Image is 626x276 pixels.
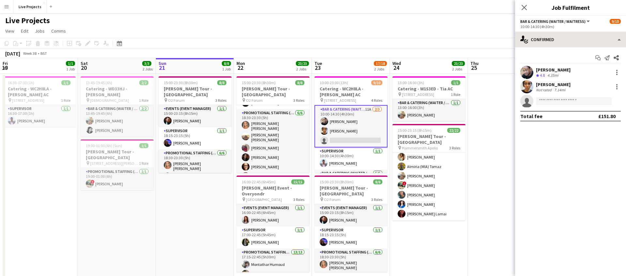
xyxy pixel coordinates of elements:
[452,67,465,71] div: 2 Jobs
[3,105,76,127] app-card-role: Supervisor1/116:30-17:30 (1h)[PERSON_NAME]
[237,185,310,197] h3: [PERSON_NAME] Event - Overyondr
[139,98,148,103] span: 1 Role
[2,64,8,71] span: 19
[139,143,148,148] span: 1/1
[237,176,310,272] app-job-card: 16:00-22:45 (6h45m)15/15[PERSON_NAME] Event - Overyondr [GEOGRAPHIC_DATA]3 RolesEvents (Event Man...
[3,76,76,127] app-job-card: 16:30-17:30 (1h)1/1Catering - WC2H8LA - [PERSON_NAME] AC [STREET_ADDRESS]1 RoleSupervisor1/116:30...
[320,80,348,85] span: 10:00-23:00 (13h)
[392,86,466,92] h3: Catering - W1S3ED - Tia AC
[451,92,460,97] span: 1 Role
[159,149,232,221] app-card-role: Promotional Staffing (Exhibition Host)6/618:30-23:30 (5h)[PERSON_NAME] [PERSON_NAME]
[314,105,388,147] app-card-role: Bar & Catering (Waiter / waitress)11A2/310:00-14:30 (4h30m)[PERSON_NAME][PERSON_NAME]
[40,51,47,56] div: BST
[469,64,479,71] span: 25
[520,24,621,29] div: 10:00-14:30 (4h30m)
[520,113,542,119] div: Total fee
[81,76,154,137] app-job-card: 13:45-19:45 (6h)2/2Catering - WD33HJ - [PERSON_NAME] [DEMOGRAPHIC_DATA]1 RoleBar & Catering (Wait...
[391,64,401,71] span: 24
[81,139,154,190] app-job-card: 19:00-01:00 (6h) (Sun)1/1[PERSON_NAME] Tour - [GEOGRAPHIC_DATA] [STREET_ADDRESS][PERSON_NAME]1 Ro...
[3,86,76,98] h3: Catering - WC2H8LA - [PERSON_NAME] AC
[515,3,626,12] h3: Job Fulfilment
[291,179,304,184] span: 15/15
[86,143,122,148] span: 19:00-01:00 (6h) (Sun)
[371,80,382,85] span: 9/10
[159,76,232,173] app-job-card: 15:00-23:30 (8h30m)8/8[PERSON_NAME] Tour - [GEOGRAPHIC_DATA] O2 Forum3 RolesEvents (Event Manager...
[392,60,401,66] span: Wed
[159,86,232,98] h3: [PERSON_NAME] Tour - [GEOGRAPHIC_DATA]
[520,19,591,24] button: Bar & Catering (Waiter / waitress)
[217,80,226,85] span: 8/8
[546,73,560,78] div: 4.35mi
[373,179,382,184] span: 8/8
[314,86,388,98] h3: Catering - WC2H8LA - [PERSON_NAME] AC
[536,87,553,92] div: Not rated
[81,168,154,190] app-card-role: Promotional Staffing (Exhibition Host)1/119:00-01:00 (6h)![PERSON_NAME]
[392,124,466,221] div: 15:00-23:15 (8h15m)22/22[PERSON_NAME] Tour - [GEOGRAPHIC_DATA] Hammersmith Apollo3 Roles[PERSON_N...
[371,197,382,202] span: 3 Roles
[66,67,75,71] div: 1 Job
[81,86,154,98] h3: Catering - WD33HJ - [PERSON_NAME]
[324,98,356,103] span: [STREET_ADDRESS]
[314,76,388,173] app-job-card: 10:00-23:00 (13h)9/10Catering - WC2H8LA - [PERSON_NAME] AC [STREET_ADDRESS]4 RolesBar & Catering ...
[237,86,310,98] h3: [PERSON_NAME] Tour - [GEOGRAPHIC_DATA]
[91,180,95,184] span: !
[536,82,571,87] div: [PERSON_NAME]
[553,87,567,92] div: 7.14mi
[81,149,154,161] h3: [PERSON_NAME] Tour - [GEOGRAPHIC_DATA]
[402,146,438,150] span: Hammersmith Apollo
[398,128,432,133] span: 15:00-23:15 (8h15m)
[139,80,148,85] span: 2/2
[392,76,466,121] app-job-card: 13:00-16:00 (3h)1/1Catering - W1S3ED - Tia AC [STREET_ADDRESS]1 RoleBar & Catering (Waiter / wait...
[515,32,626,47] div: Confirmed
[371,98,382,103] span: 4 Roles
[3,60,8,66] span: Fri
[237,60,245,66] span: Mon
[392,133,466,145] h3: [PERSON_NAME] Tour - [GEOGRAPHIC_DATA]
[139,161,148,166] span: 1 Role
[12,98,44,103] span: [STREET_ADDRESS]
[8,80,34,85] span: 16:30-17:30 (1h)
[374,67,387,71] div: 2 Jobs
[313,64,322,71] span: 23
[18,27,31,35] a: Edit
[49,27,69,35] a: Comms
[295,80,304,85] span: 8/8
[402,92,434,97] span: [STREET_ADDRESS]
[159,105,232,127] app-card-role: Events (Event Manager)1/115:00-23:15 (8h15m)[PERSON_NAME]
[242,80,276,85] span: 15:00-23:30 (8h30m)
[90,161,139,166] span: [STREET_ADDRESS][PERSON_NAME]
[610,19,621,24] span: 9/10
[520,19,586,24] span: Bar & Catering (Waiter / waitress)
[81,105,154,137] app-card-role: Bar & Catering (Waiter / waitress)2/213:45-19:45 (6h)[PERSON_NAME][PERSON_NAME]
[158,64,166,71] span: 21
[215,98,226,103] span: 3 Roles
[66,61,75,66] span: 1/1
[168,98,185,103] span: O2 Forum
[598,113,616,119] div: £151.80
[293,98,304,103] span: 3 Roles
[540,73,545,78] span: 4.8
[314,147,388,170] app-card-role: Supervisor1/110:00-14:30 (4h30m)[PERSON_NAME]
[22,51,38,56] span: Week 38
[237,76,310,173] app-job-card: 15:00-23:30 (8h30m)8/8[PERSON_NAME] Tour - [GEOGRAPHIC_DATA] O2 Forum3 Roles[PERSON_NAME]Supervis...
[314,176,388,272] app-job-card: 15:00-23:30 (8h30m)8/8[PERSON_NAME] Tour - [GEOGRAPHIC_DATA] O2 Forum3 RolesEvents (Event Manager...
[449,146,460,150] span: 3 Roles
[536,67,571,73] div: [PERSON_NAME]
[324,197,341,202] span: O2 Forum
[142,61,151,66] span: 3/3
[314,170,388,230] app-card-role: Bar & Catering (Waiter / waitress)5/5
[403,181,406,185] span: !
[314,60,322,66] span: Tue
[246,197,282,202] span: [GEOGRAPHIC_DATA]
[237,226,310,249] app-card-role: Supervisor1/117:00-22:45 (5h45m)[PERSON_NAME]
[80,64,88,71] span: 20
[237,109,310,183] app-card-role: Promotional Staffing (Exhibition Host)6/618:30-23:30 (5h)[PERSON_NAME] [PERSON_NAME][PERSON_NAME]...
[314,204,388,226] app-card-role: Events (Event Manager)1/115:00-23:15 (8h15m)[PERSON_NAME]
[242,179,276,184] span: 16:00-22:45 (6h45m)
